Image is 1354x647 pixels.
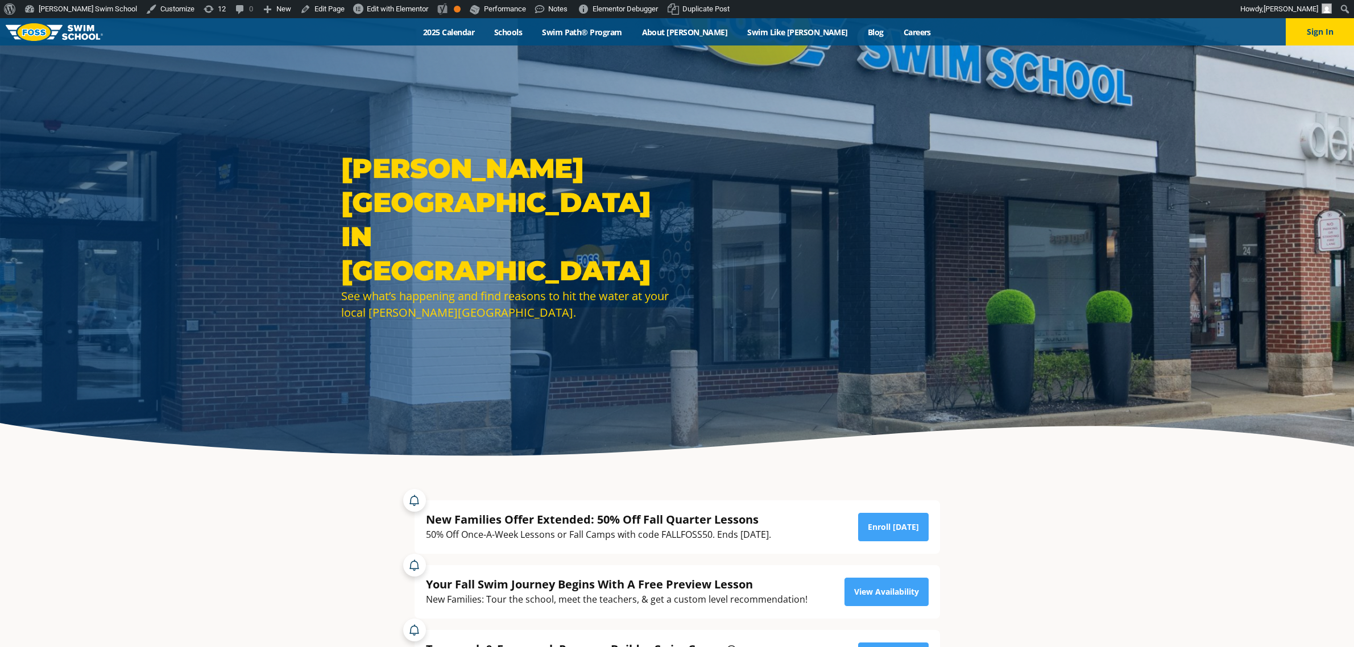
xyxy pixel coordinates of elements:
[738,27,858,38] a: Swim Like [PERSON_NAME]
[844,578,929,606] a: View Availability
[893,27,941,38] a: Careers
[341,151,671,288] h1: [PERSON_NAME][GEOGRAPHIC_DATA] in [GEOGRAPHIC_DATA]
[454,6,461,13] div: OK
[426,527,771,542] div: 50% Off Once-A-Week Lessons or Fall Camps with code FALLFOSS50. Ends [DATE].
[1286,18,1354,45] button: Sign In
[1264,5,1318,13] span: [PERSON_NAME]
[426,512,771,527] div: New Families Offer Extended: 50% Off Fall Quarter Lessons
[341,288,671,321] div: See what’s happening and find reasons to hit the water at your local [PERSON_NAME][GEOGRAPHIC_DATA].
[485,27,532,38] a: Schools
[413,27,485,38] a: 2025 Calendar
[6,23,103,41] img: FOSS Swim School Logo
[426,592,808,607] div: New Families: Tour the school, meet the teachers, & get a custom level recommendation!
[858,27,893,38] a: Blog
[632,27,738,38] a: About [PERSON_NAME]
[858,513,929,541] a: Enroll [DATE]
[532,27,632,38] a: Swim Path® Program
[426,577,808,592] div: Your Fall Swim Journey Begins With A Free Preview Lesson
[367,5,428,13] span: Edit with Elementor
